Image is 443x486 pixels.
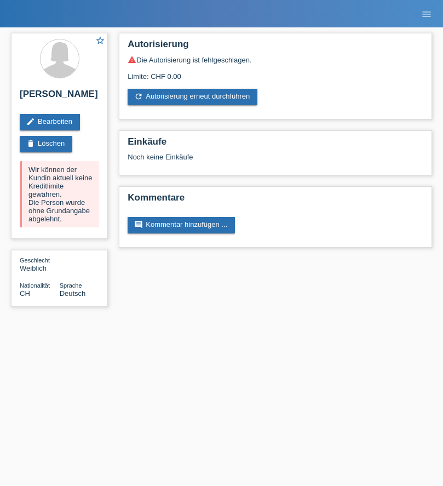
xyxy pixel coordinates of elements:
[128,55,136,64] i: warning
[20,282,50,289] span: Nationalität
[134,92,143,101] i: refresh
[60,282,82,289] span: Sprache
[128,192,423,209] h2: Kommentare
[128,89,257,105] a: refreshAutorisierung erneut durchführen
[20,289,30,298] span: Schweiz
[421,9,432,20] i: menu
[20,257,50,264] span: Geschlecht
[20,161,99,227] div: Wir können der Kundin aktuell keine Kreditlimite gewähren. Die Person wurde ohne Grundangabe abge...
[134,220,143,229] i: comment
[20,114,80,130] a: editBearbeiten
[128,217,235,233] a: commentKommentar hinzufügen ...
[128,39,423,55] h2: Autorisierung
[416,10,438,17] a: menu
[60,289,86,298] span: Deutsch
[20,89,99,105] h2: [PERSON_NAME]
[128,64,423,81] div: Limite: CHF 0.00
[20,256,60,272] div: Weiblich
[128,55,423,64] div: Die Autorisierung ist fehlgeschlagen.
[26,139,35,148] i: delete
[26,117,35,126] i: edit
[20,136,72,152] a: deleteLöschen
[95,36,105,47] a: star_border
[95,36,105,45] i: star_border
[128,136,423,153] h2: Einkäufe
[128,153,423,169] div: Noch keine Einkäufe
